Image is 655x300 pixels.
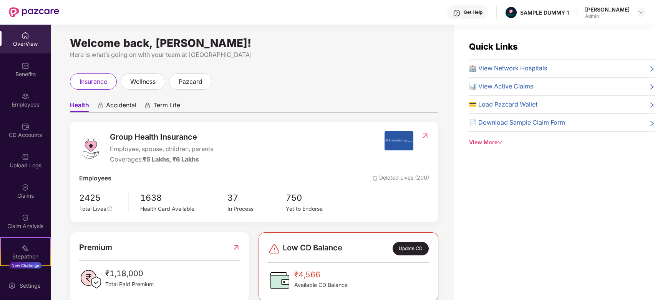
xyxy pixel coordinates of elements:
span: right [649,101,655,109]
span: info-circle [108,207,112,211]
span: Quick Links [469,42,518,52]
div: animation [97,102,104,109]
span: Premium [79,242,112,253]
div: SAMPLE DUMMY 1 [520,9,569,16]
img: RedirectIcon [232,242,240,253]
img: svg+xml;base64,PHN2ZyBpZD0iRHJvcGRvd24tMzJ4MzIiIHhtbG5zPSJodHRwOi8vd3d3LnczLm9yZy8yMDAwL3N2ZyIgd2... [638,9,644,15]
img: svg+xml;base64,PHN2ZyBpZD0iQ2xhaW0iIHhtbG5zPSJodHRwOi8vd3d3LnczLm9yZy8yMDAwL3N2ZyIgd2lkdGg9IjIwIi... [22,183,29,191]
span: 750 [286,191,344,205]
span: 📊 View Active Claims [469,82,533,91]
span: ₹1,18,000 [105,268,154,280]
span: Employee, spouse, children, parents [110,144,213,154]
div: [PERSON_NAME] [585,6,630,13]
span: right [649,119,655,127]
img: svg+xml;base64,PHN2ZyBpZD0iQ0RfQWNjb3VudHMiIGRhdGEtbmFtZT0iQ0QgQWNjb3VudHMiIHhtbG5zPSJodHRwOi8vd3... [22,123,29,130]
img: svg+xml;base64,PHN2ZyBpZD0iQmVuZWZpdHMiIHhtbG5zPSJodHRwOi8vd3d3LnczLm9yZy8yMDAwL3N2ZyIgd2lkdGg9Ij... [22,62,29,70]
img: svg+xml;base64,PHN2ZyBpZD0iRGFuZ2VyLTMyeDMyIiB4bWxucz0iaHR0cDovL3d3dy53My5vcmcvMjAwMC9zdmciIHdpZH... [268,243,280,255]
div: Yet to Endorse [286,205,344,213]
div: Settings [17,282,43,290]
div: animation [144,102,151,109]
div: Admin [585,13,630,19]
div: Get Help [464,9,483,15]
img: PaidPremiumIcon [79,268,102,291]
span: 🏥 View Network Hospitals [469,63,547,73]
img: svg+xml;base64,PHN2ZyBpZD0iVXBsb2FkX0xvZ3MiIGRhdGEtbmFtZT0iVXBsb2FkIExvZ3MiIHhtbG5zPSJodHRwOi8vd3... [22,153,29,161]
div: View More [469,138,655,147]
img: svg+xml;base64,PHN2ZyBpZD0iRW1wbG95ZWVzIiB4bWxucz0iaHR0cDovL3d3dy53My5vcmcvMjAwMC9zdmciIHdpZHRoPS... [22,92,29,100]
div: Stepathon [1,253,50,260]
span: Employees [79,173,111,183]
span: right [649,83,655,91]
img: svg+xml;base64,PHN2ZyBpZD0iSGVscC0zMngzMiIgeG1sbnM9Imh0dHA6Ly93d3cudzMub3JnLzIwMDAvc3ZnIiB3aWR0aD... [453,9,461,17]
span: 1638 [140,191,228,205]
span: Available CD Balance [294,281,348,289]
img: svg+xml;base64,PHN2ZyB4bWxucz0iaHR0cDovL3d3dy53My5vcmcvMjAwMC9zdmciIHdpZHRoPSIyMSIgaGVpZ2h0PSIyMC... [22,244,29,252]
img: Pazcare_Alternative_logo-01-01.png [506,7,517,18]
div: Welcome back, [PERSON_NAME]! [70,40,438,46]
img: RedirectIcon [421,132,429,140]
img: svg+xml;base64,PHN2ZyBpZD0iSG9tZSIgeG1sbnM9Imh0dHA6Ly93d3cudzMub3JnLzIwMDAvc3ZnIiB3aWR0aD0iMjAiIG... [22,32,29,39]
span: down [497,140,503,145]
img: New Pazcare Logo [9,7,59,17]
span: right [649,65,655,73]
span: Accidental [106,101,136,112]
span: wellness [130,77,156,87]
div: In Process [227,205,286,213]
span: Term Life [153,101,180,112]
span: Total Lives [79,205,106,212]
span: 2425 [79,191,123,205]
span: 📄 Download Sample Claim Form [469,118,565,127]
img: svg+xml;base64,PHN2ZyBpZD0iU2V0dGluZy0yMHgyMCIgeG1sbnM9Imh0dHA6Ly93d3cudzMub3JnLzIwMDAvc3ZnIiB3aW... [8,282,16,290]
div: Here is what’s going on with your team at [GEOGRAPHIC_DATA] [70,50,438,60]
img: svg+xml;base64,PHN2ZyBpZD0iQ2xhaW0iIHhtbG5zPSJodHRwOi8vd3d3LnczLm9yZy8yMDAwL3N2ZyIgd2lkdGg9IjIwIi... [22,214,29,222]
img: CDBalanceIcon [268,269,291,292]
span: 💳 Load Pazcard Wallet [469,100,537,109]
div: New Challenge [9,262,41,268]
span: ₹5 Lakhs, ₹6 Lakhs [143,155,199,163]
img: deleteIcon [373,176,378,181]
span: Deleted Lives (200) [373,173,429,183]
img: logo [79,136,102,159]
span: 37 [227,191,286,205]
span: Health [70,101,89,112]
span: Group Health Insurance [110,131,213,143]
span: Total Paid Premium [105,280,154,288]
span: insurance [80,77,107,87]
div: Update CD [393,242,429,255]
div: Health Card Available [140,205,228,213]
div: Coverages: [110,155,213,164]
span: pazcard [179,77,202,87]
span: ₹4,566 [294,269,348,281]
img: insurerIcon [385,131,413,150]
span: Low CD Balance [283,242,342,255]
